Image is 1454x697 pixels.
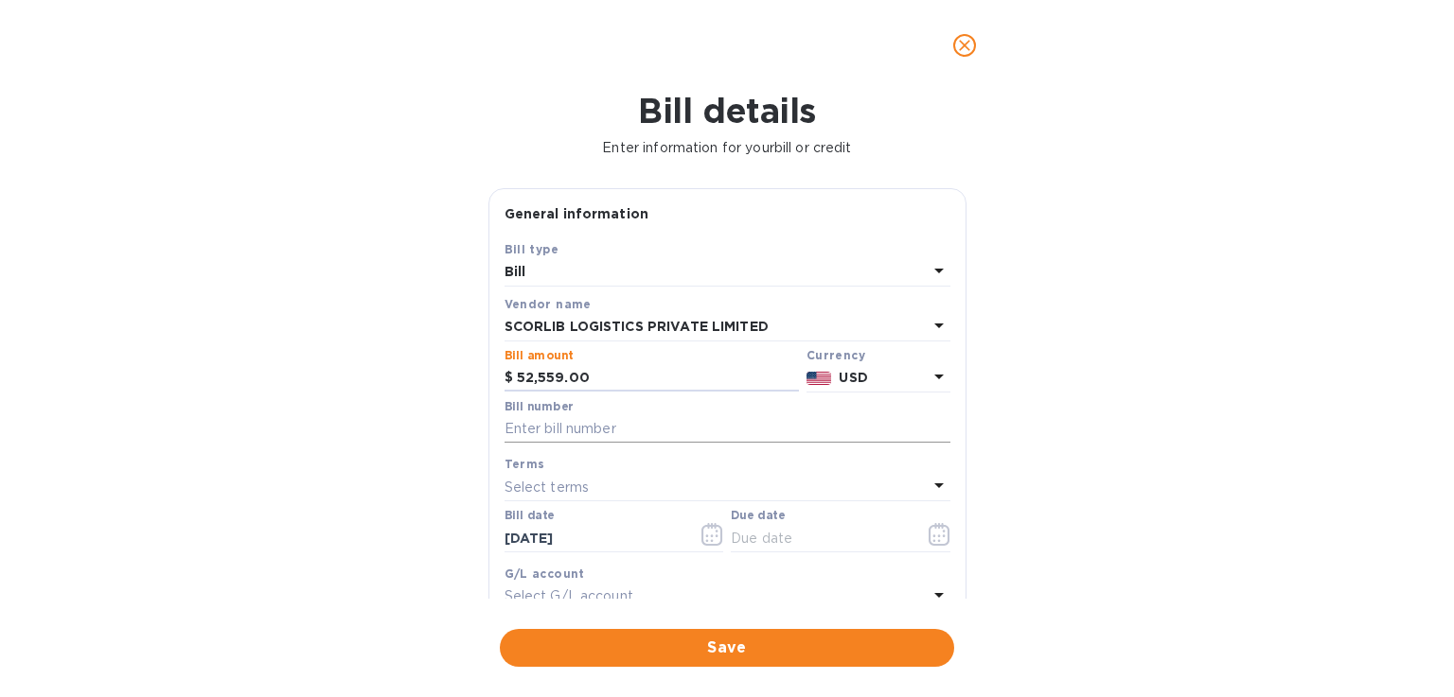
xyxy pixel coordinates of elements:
[505,297,592,311] b: Vendor name
[505,511,555,522] label: Bill date
[505,586,633,606] p: Select G/L account
[505,364,517,392] div: $
[505,415,950,444] input: Enter bill number
[839,370,867,385] b: USD
[505,478,590,497] p: Select terms
[505,566,585,581] b: G/L account
[500,629,954,667] button: Save
[505,350,573,361] label: Bill amount
[517,364,799,392] input: $ Enter bill amount
[505,319,769,334] b: SCORLIB LOGISTICS PRIVATE LIMITED
[942,23,987,68] button: close
[731,511,785,522] label: Due date
[505,457,545,471] b: Terms
[807,372,832,385] img: USD
[505,524,683,552] input: Select date
[505,206,649,221] b: General information
[731,524,910,552] input: Due date
[15,138,1439,158] p: Enter information for your bill or credit
[807,348,865,362] b: Currency
[505,401,573,412] label: Bill number
[515,636,939,659] span: Save
[505,242,559,256] b: Bill type
[505,264,526,279] b: Bill
[15,91,1439,131] h1: Bill details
